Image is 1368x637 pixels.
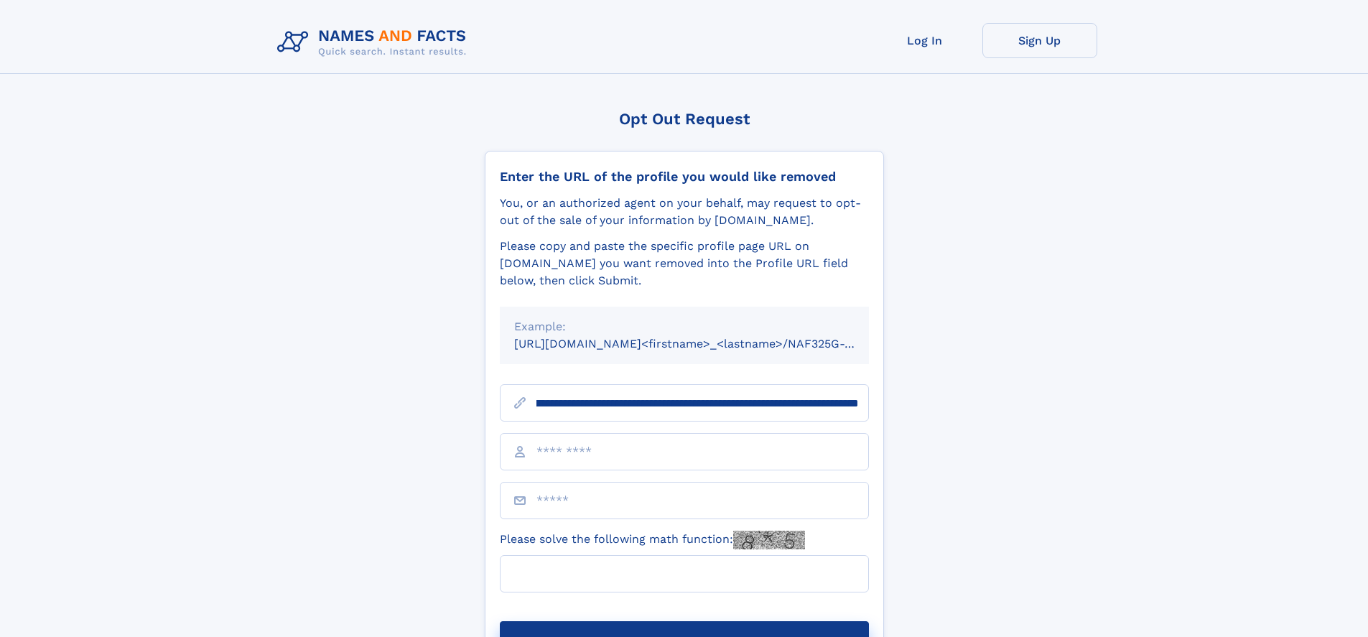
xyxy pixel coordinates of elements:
[500,195,869,229] div: You, or an authorized agent on your behalf, may request to opt-out of the sale of your informatio...
[514,337,896,350] small: [URL][DOMAIN_NAME]<firstname>_<lastname>/NAF325G-xxxxxxxx
[485,110,884,128] div: Opt Out Request
[500,238,869,289] div: Please copy and paste the specific profile page URL on [DOMAIN_NAME] you want removed into the Pr...
[500,169,869,185] div: Enter the URL of the profile you would like removed
[514,318,855,335] div: Example:
[867,23,982,58] a: Log In
[271,23,478,62] img: Logo Names and Facts
[500,531,805,549] label: Please solve the following math function:
[982,23,1097,58] a: Sign Up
